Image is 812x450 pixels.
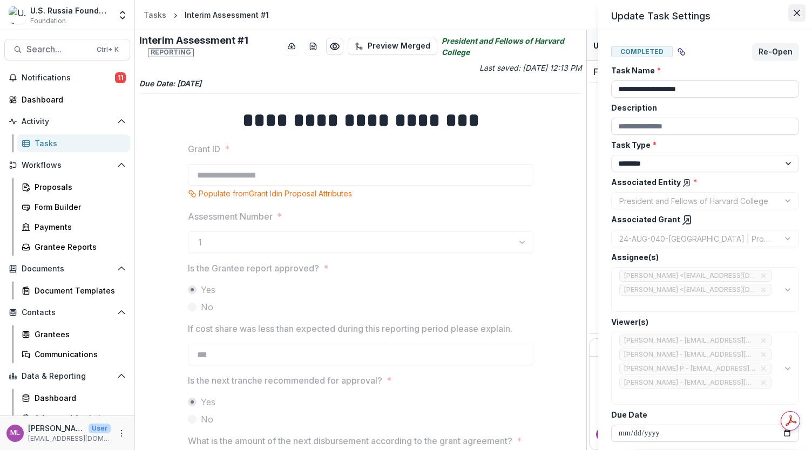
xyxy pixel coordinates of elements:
[752,43,799,60] button: Re-Open
[611,46,673,57] span: Completed
[611,214,793,226] label: Associated Grant
[611,65,793,76] label: Task Name
[673,43,690,60] button: View dependent tasks
[611,409,793,420] label: Due Date
[611,139,793,151] label: Task Type
[611,102,793,113] label: Description
[611,316,793,328] label: Viewer(s)
[611,251,793,263] label: Assignee(s)
[788,4,806,22] button: Close
[611,176,793,188] label: Associated Entity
